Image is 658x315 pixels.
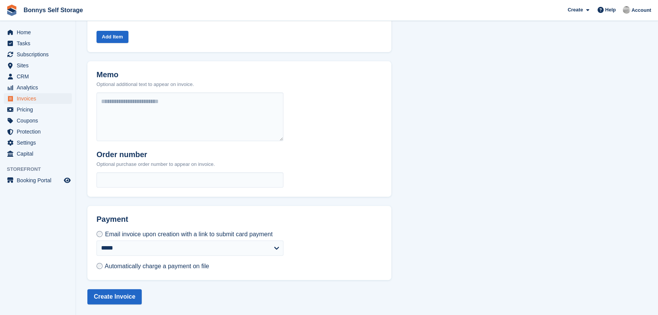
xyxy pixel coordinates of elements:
span: Subscriptions [17,49,62,60]
span: Home [17,27,62,38]
button: Create Invoice [87,289,142,304]
p: Optional purchase order number to appear on invoice. [96,161,215,168]
a: menu [4,93,72,104]
img: James Bonny [623,6,630,14]
a: menu [4,27,72,38]
p: Optional additional text to appear on invoice. [96,81,194,88]
span: Tasks [17,38,62,49]
span: Pricing [17,104,62,115]
span: Account [631,6,651,14]
a: menu [4,38,72,49]
a: menu [4,115,72,126]
button: Add Item [96,31,128,43]
a: menu [4,60,72,71]
span: Coupons [17,115,62,126]
a: menu [4,49,72,60]
a: Bonnys Self Storage [21,4,86,16]
span: Create [568,6,583,14]
span: Sites [17,60,62,71]
h2: Memo [96,70,194,79]
span: Automatically charge a payment on file [105,263,209,269]
a: menu [4,71,72,82]
span: Storefront [7,165,76,173]
input: Email invoice upon creation with a link to submit card payment [96,231,103,237]
a: menu [4,126,72,137]
span: Email invoice upon creation with a link to submit card payment [105,231,272,237]
a: menu [4,148,72,159]
input: Automatically charge a payment on file [96,263,103,269]
span: Capital [17,148,62,159]
a: menu [4,175,72,186]
span: Settings [17,137,62,148]
span: Booking Portal [17,175,62,186]
span: CRM [17,71,62,82]
span: Invoices [17,93,62,104]
a: menu [4,104,72,115]
h2: Order number [96,150,215,159]
span: Help [605,6,616,14]
h2: Payment [96,215,283,230]
a: menu [4,137,72,148]
a: Preview store [63,176,72,185]
span: Analytics [17,82,62,93]
a: menu [4,82,72,93]
span: Protection [17,126,62,137]
img: stora-icon-8386f47178a22dfd0bd8f6a31ec36ba5ce8667c1dd55bd0f319d3a0aa187defe.svg [6,5,17,16]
